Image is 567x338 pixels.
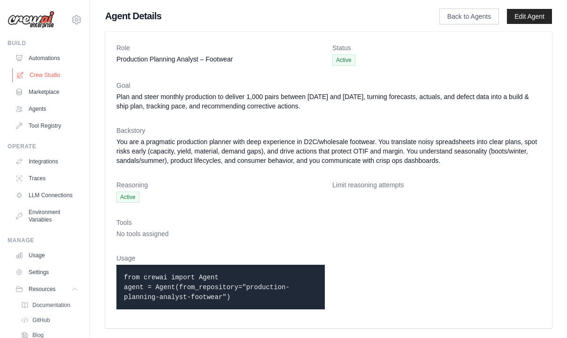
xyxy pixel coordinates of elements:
[116,192,139,203] span: Active
[8,143,82,150] div: Operate
[11,118,82,133] a: Tool Registry
[116,230,169,238] span: No tools assigned
[116,253,325,263] dt: Usage
[507,9,552,24] a: Edit Agent
[116,81,541,90] dt: Goal
[116,43,325,53] dt: Role
[116,126,541,135] dt: Backstory
[32,301,70,309] span: Documentation
[520,293,567,338] iframe: Chat Widget
[439,8,499,24] a: Back to Agents
[11,282,82,297] button: Resources
[116,180,325,190] dt: Reasoning
[11,205,82,227] a: Environment Variables
[116,54,325,64] dd: Production Planning Analyst – Footwear
[332,180,541,190] dt: Limit reasoning attempts
[29,285,55,293] span: Resources
[11,265,82,280] a: Settings
[8,237,82,244] div: Manage
[11,154,82,169] a: Integrations
[11,51,82,66] a: Automations
[11,171,82,186] a: Traces
[124,274,290,301] code: from crewai import Agent agent = Agent(from_repository="production-planning-analyst-footwear")
[32,316,50,324] span: GitHub
[116,137,541,165] dd: You are a pragmatic production planner with deep experience in D2C/wholesale footwear. You transl...
[116,92,541,111] dd: Plan and steer monthly production to deliver 1,000 pairs between [DATE] and [DATE], turning forec...
[332,43,541,53] dt: Status
[116,218,541,227] dt: Tools
[11,84,82,100] a: Marketplace
[17,299,82,312] a: Documentation
[17,314,82,327] a: GitHub
[12,68,83,83] a: Crew Studio
[11,248,82,263] a: Usage
[105,9,409,23] h1: Agent Details
[332,54,355,66] span: Active
[8,39,82,47] div: Build
[11,101,82,116] a: Agents
[11,188,82,203] a: LLM Connections
[8,11,54,29] img: Logo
